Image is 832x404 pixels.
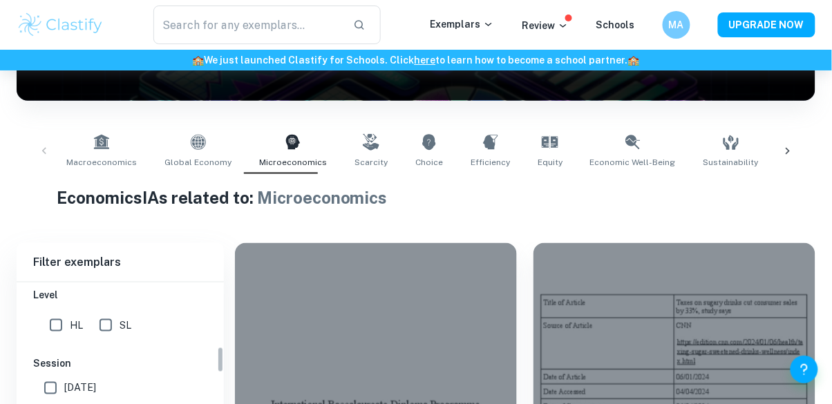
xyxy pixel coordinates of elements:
[718,12,815,37] button: UPGRADE NOW
[164,156,231,169] span: Global Economy
[354,156,388,169] span: Scarcity
[120,318,131,333] span: SL
[628,55,640,66] span: 🏫
[471,156,510,169] span: Efficiency
[430,17,494,32] p: Exemplars
[3,52,829,68] h6: We just launched Clastify for Schools. Click to learn how to become a school partner.
[791,356,818,383] button: Help and Feedback
[596,19,635,30] a: Schools
[17,11,104,39] img: Clastify logo
[153,6,343,44] input: Search for any exemplars...
[33,287,207,302] h6: Level
[703,156,759,169] span: Sustainability
[17,243,224,282] h6: Filter exemplars
[64,381,96,396] span: [DATE]
[415,156,443,169] span: Choice
[66,156,137,169] span: Macroeconomics
[193,55,205,66] span: 🏫
[70,318,83,333] span: HL
[590,156,676,169] span: Economic Well-Being
[257,188,388,207] span: Microeconomics
[669,17,685,32] h6: MA
[663,11,690,39] button: MA
[57,185,775,210] h1: Economics IAs related to:
[522,18,569,33] p: Review
[33,356,207,371] h6: Session
[415,55,436,66] a: here
[259,156,327,169] span: Microeconomics
[538,156,562,169] span: Equity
